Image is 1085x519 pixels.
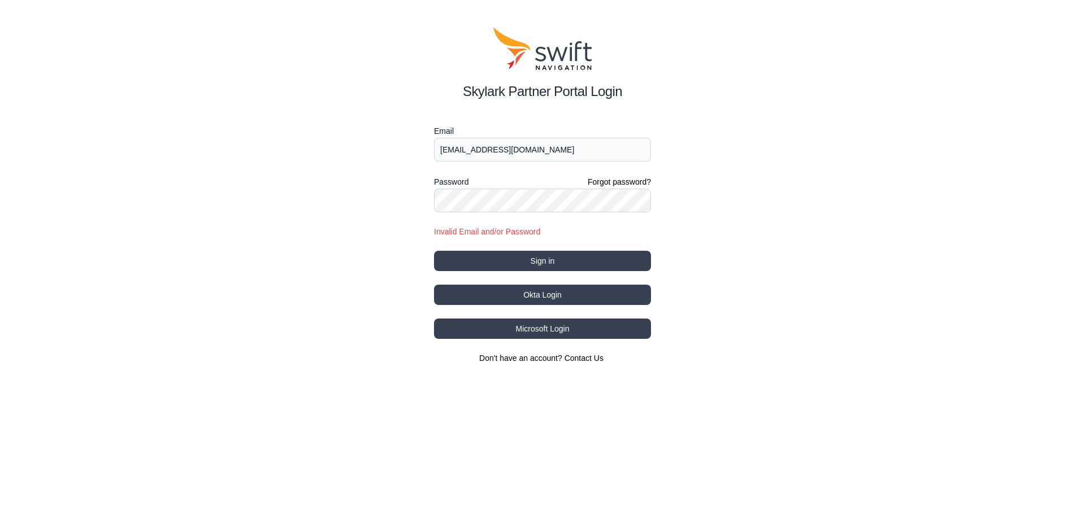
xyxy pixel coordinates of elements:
label: Password [434,175,468,189]
h2: Skylark Partner Portal Login [434,81,651,102]
label: Email [434,124,651,138]
a: Forgot password? [588,176,651,187]
a: Contact Us [565,354,604,363]
button: Okta Login [434,285,651,305]
section: Don't have an account? [434,352,651,364]
div: Invalid Email and/or Password [434,226,651,237]
button: Sign in [434,251,651,271]
button: Microsoft Login [434,319,651,339]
